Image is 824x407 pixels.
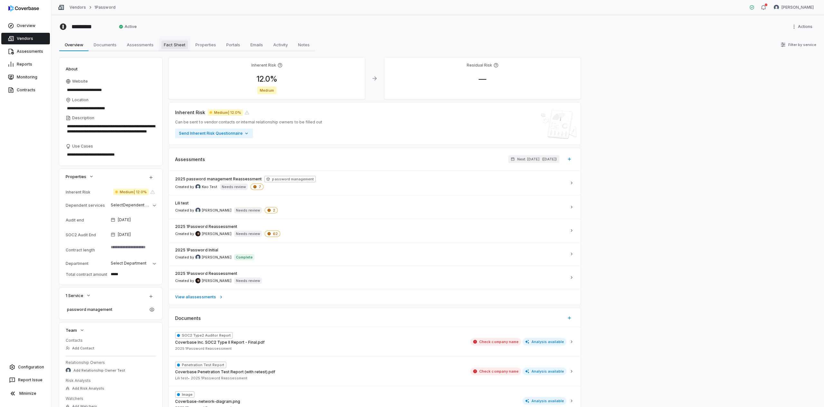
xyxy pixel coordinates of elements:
[264,176,316,182] span: password management
[522,338,567,346] span: Analysis available
[195,184,201,189] img: Kao Test avatar
[66,104,156,113] input: Location
[66,232,108,237] div: SOC2 Audit End
[236,231,260,236] p: Needs review
[66,218,108,222] div: Audit end
[113,189,149,195] span: Medium | 12.0%
[193,41,219,49] span: Properties
[175,369,275,375] span: Coverbase Penetration Test Report (with retest).pdf
[70,5,86,10] a: Vendors
[175,278,231,283] span: Created by
[202,231,231,236] span: [PERSON_NAME]
[66,360,156,365] dt: Relationship Owners
[467,63,492,68] h4: Residual Risk
[1,84,50,96] a: Contracts
[1,20,50,32] a: Overview
[295,41,312,49] span: Notes
[175,129,253,138] button: Send Inherent Risk Questionnaire
[222,184,246,189] p: Needs review
[118,217,131,222] span: [DATE]
[790,22,816,32] button: More actions
[175,120,322,125] span: Can be sent to vendor contacts or internal relationship owners to be filled out
[782,5,814,10] span: [PERSON_NAME]
[175,362,226,368] span: Penetration Test Report
[265,231,280,237] span: 62
[175,201,189,206] span: Lili test
[72,144,93,149] span: Use Cases
[175,231,231,236] span: Created by
[195,278,201,283] img: Clarence Chio avatar
[175,271,237,276] span: 2025 1Password Reassessment
[542,157,557,162] span: ( [DATE] )
[202,185,217,189] span: Kao Test
[175,255,231,260] span: Created by
[202,208,231,213] span: [PERSON_NAME]
[175,294,216,300] span: View all assessments
[175,208,231,213] span: Created by
[66,248,108,252] div: Contract length
[169,356,581,386] button: Penetration Test ReportCoverbase Penetration Test Report (with retest).pdfLili test•2025 1Passwor...
[195,208,201,213] img: Lili Jiang avatar
[175,399,240,404] span: Coverbase-network-diagram.png
[169,195,581,219] a: Lili testCreated by Lili Jiang avatar[PERSON_NAME]Needs review2
[66,368,71,373] img: Add Relationship Owner Test avatar
[175,176,262,182] span: 2025 password management Reassessment
[470,367,521,375] span: Check company name
[64,342,96,354] button: Add Contact
[202,255,231,260] span: [PERSON_NAME]
[1,33,50,44] a: Vendors
[175,184,217,189] span: Created by
[119,24,137,29] span: Active
[66,261,108,266] div: Department
[161,41,188,49] span: Fact Sheet
[265,207,278,213] span: 2
[94,5,115,10] a: 1Password
[175,224,237,229] span: 2025 1Password Reassessment
[175,315,201,321] span: Documents
[195,255,201,260] img: Lili Jiang avatar
[66,338,156,343] dt: Contacts
[62,41,86,49] span: Overview
[118,232,131,237] span: [DATE]
[770,3,818,12] button: Lili Jiang avatar[PERSON_NAME]
[64,290,93,301] button: 1 Service
[224,41,243,49] span: Portals
[124,41,156,49] span: Assessments
[248,41,266,49] span: Emails
[64,171,96,182] button: Properties
[66,396,156,401] dt: Watchers
[108,228,158,241] button: [DATE]
[66,305,147,314] a: password management
[108,213,158,227] button: [DATE]
[236,255,253,260] p: Complete
[188,376,190,380] span: •
[522,367,567,375] span: Analysis available
[169,171,581,195] a: 2025 password management Reassessmentpassword managementCreated by Kao Test avatarKao TestNeeds r...
[67,307,145,312] span: password management
[470,338,521,346] span: Check company name
[517,157,539,162] span: Next: [DATE]
[72,79,88,84] span: Website
[66,66,78,72] span: About
[508,155,559,163] button: Next: [DATE]([DATE])
[175,391,194,398] span: Image
[8,5,39,12] img: logo-D7KZi-bG.svg
[1,71,50,83] a: Monitoring
[66,190,111,194] div: Inherent Risk
[202,278,231,283] span: [PERSON_NAME]
[175,340,265,345] span: Coverbase Inc. SOC2 Type II Report - Final.pdf
[522,397,567,405] span: Analysis available
[236,208,260,213] p: Needs review
[66,272,108,277] div: Total contract amount
[257,86,276,94] span: Medium
[72,97,89,103] span: Location
[191,376,248,381] span: 2025 1Password Reassessment
[66,378,156,383] dt: Risk Analysts
[91,41,119,49] span: Documents
[779,39,818,50] button: Filter by service
[3,387,49,400] button: Minimize
[66,203,108,208] div: Dependent services
[72,386,104,391] span: Add Risk Analysts
[66,122,156,141] textarea: Description
[251,63,276,68] h4: Inherent Risk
